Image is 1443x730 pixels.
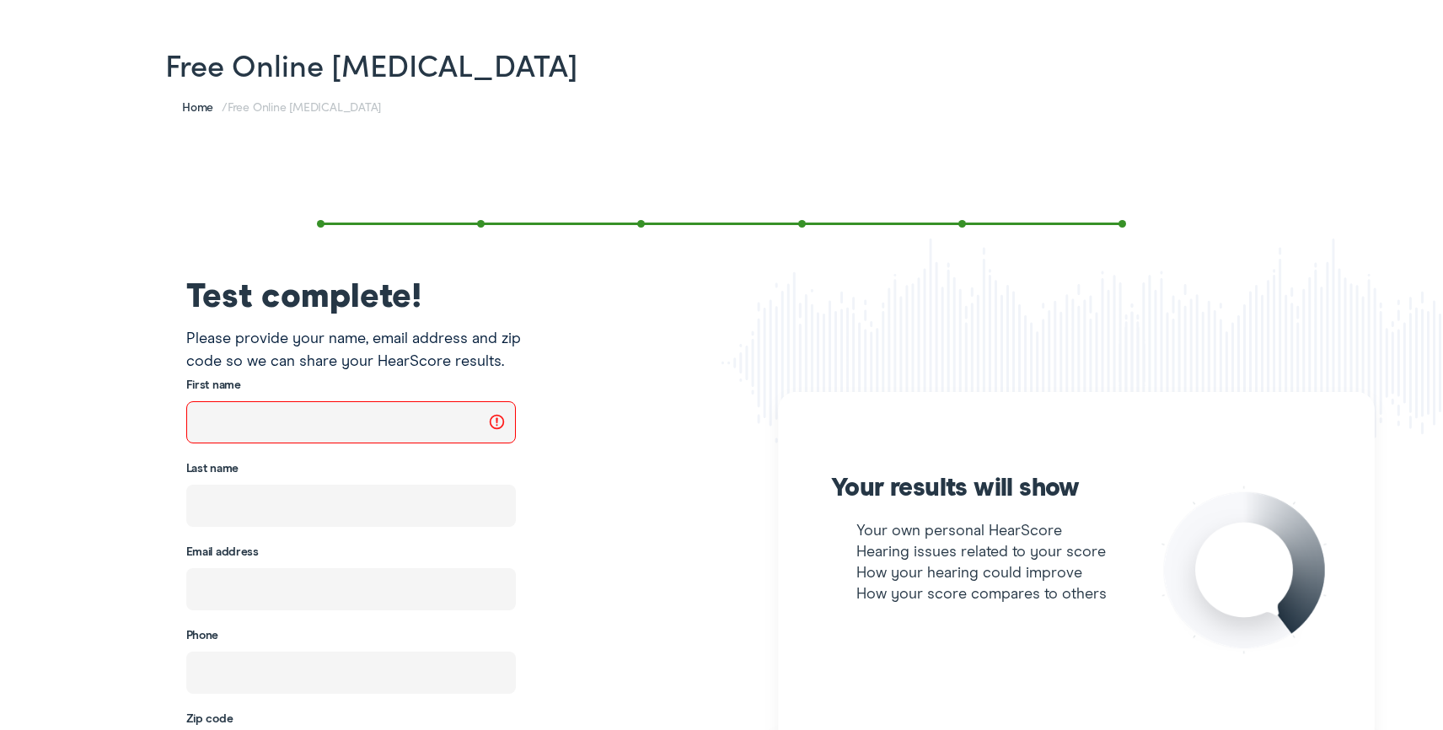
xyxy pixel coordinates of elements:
span: / [182,98,381,115]
label: Zip code [186,712,233,727]
label: Phone [186,629,219,643]
p: How your hearing could improve [831,563,1443,584]
p: Please provide your name, email address and zip code so we can share your HearScore results. [186,328,536,373]
img: img-dial-test-complete.png [1160,486,1328,654]
a: Home [182,98,222,115]
h6: Your results will show [831,475,1443,501]
span: Free Online [MEDICAL_DATA] [228,98,381,115]
p: Hearing issues related to your score [831,542,1443,563]
h1: Free Online [MEDICAL_DATA] [165,46,1278,82]
p: How your score compares to others [831,584,1443,605]
label: Last name [186,462,239,476]
label: Email address [186,545,259,560]
div: Test complete! [186,281,536,314]
p: Your own personal HearScore [831,521,1443,542]
label: First name [186,378,241,393]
